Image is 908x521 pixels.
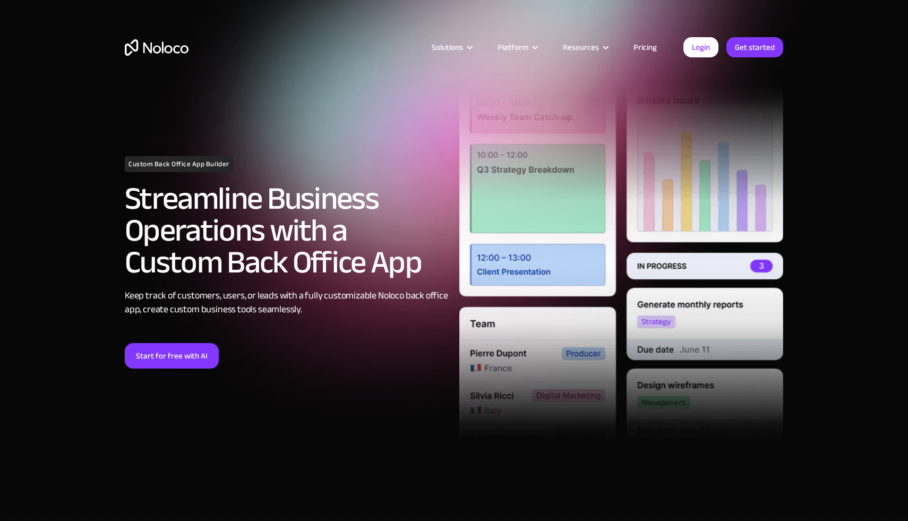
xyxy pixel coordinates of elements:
[418,40,484,54] div: Solutions
[125,183,449,278] h2: Streamline Business Operations with a Custom Back Office App
[484,40,550,54] div: Platform
[125,39,189,56] a: home
[498,40,528,54] div: Platform
[550,40,620,54] div: Resources
[683,37,718,57] a: Login
[726,37,783,57] a: Get started
[563,40,599,54] div: Resources
[125,156,233,172] h1: Custom Back Office App Builder
[125,289,449,317] div: Keep track of customers, users, or leads with a fully customizable Noloco back office app, create...
[432,40,463,54] div: Solutions
[620,40,670,54] a: Pricing
[125,343,219,369] a: Start for free with AI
